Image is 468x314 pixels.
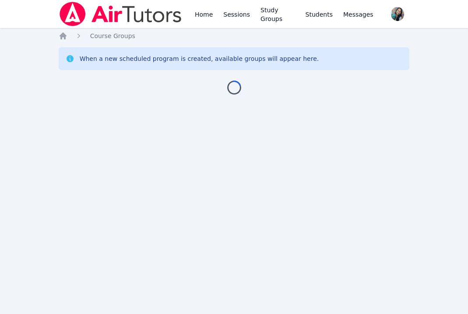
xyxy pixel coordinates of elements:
[80,54,319,63] div: When a new scheduled program is created, available groups will appear here.
[59,32,410,40] nav: Breadcrumb
[90,32,135,39] span: Course Groups
[90,32,135,40] a: Course Groups
[59,2,183,26] img: Air Tutors
[343,10,373,19] span: Messages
